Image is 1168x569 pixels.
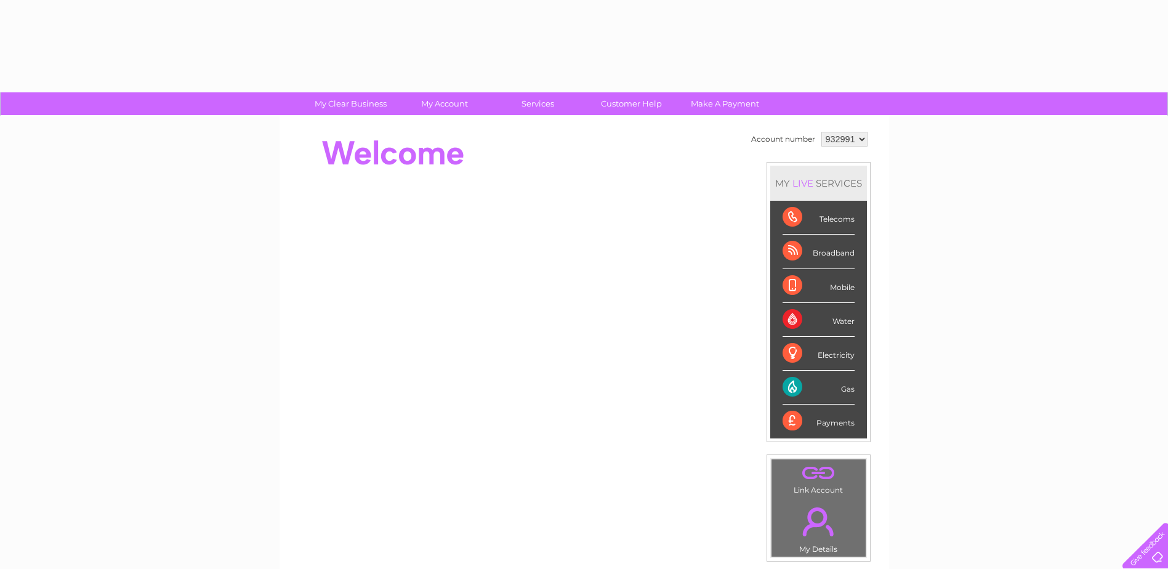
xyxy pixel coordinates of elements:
[783,303,855,337] div: Water
[674,92,776,115] a: Make A Payment
[775,500,863,543] a: .
[300,92,401,115] a: My Clear Business
[783,235,855,268] div: Broadband
[581,92,682,115] a: Customer Help
[393,92,495,115] a: My Account
[783,405,855,438] div: Payments
[790,177,816,189] div: LIVE
[783,269,855,303] div: Mobile
[748,129,818,150] td: Account number
[771,459,866,498] td: Link Account
[771,497,866,557] td: My Details
[783,201,855,235] div: Telecoms
[783,371,855,405] div: Gas
[783,337,855,371] div: Electricity
[487,92,589,115] a: Services
[775,462,863,484] a: .
[770,166,867,201] div: MY SERVICES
